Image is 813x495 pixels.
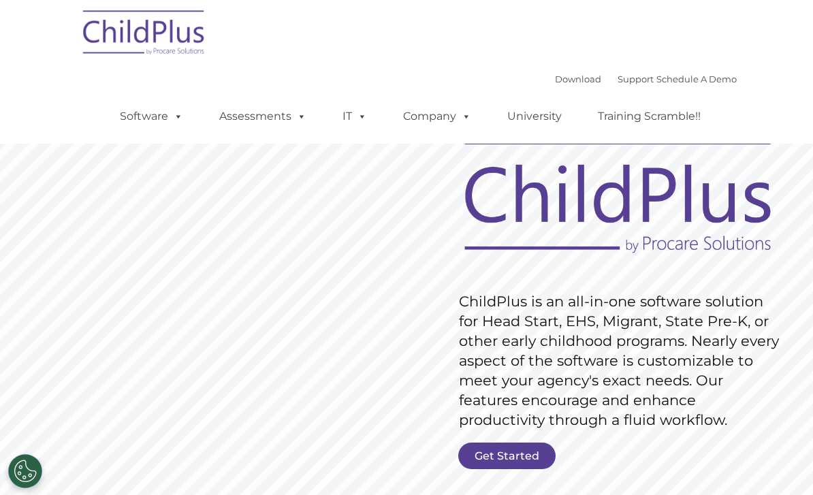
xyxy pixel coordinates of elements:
[459,291,784,430] rs-layer: ChildPlus is an all-in-one software solution for Head Start, EHS, Migrant, State Pre-K, or other ...
[618,74,654,84] a: Support
[656,74,737,84] a: Schedule A Demo
[389,103,485,130] a: Company
[584,103,714,130] a: Training Scramble!!
[206,103,320,130] a: Assessments
[329,103,381,130] a: IT
[555,74,737,84] font: |
[76,1,212,69] img: ChildPlus by Procare Solutions
[8,454,42,488] button: Cookies Settings
[494,103,575,130] a: University
[555,74,601,84] a: Download
[106,103,197,130] a: Software
[458,443,556,469] a: Get Started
